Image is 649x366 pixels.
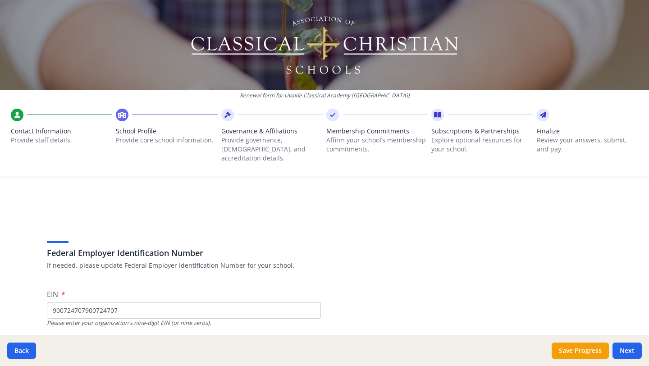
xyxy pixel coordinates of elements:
[326,136,428,154] p: Affirm your school’s membership commitments.
[537,136,638,154] p: Review your answers, submit, and pay.
[7,343,36,359] button: Back
[537,127,638,136] span: Finalize
[190,14,460,77] img: Logo
[116,127,217,136] span: School Profile
[431,127,533,136] span: Subscriptions & Partnerships
[11,127,112,136] span: Contact Information
[47,261,602,270] p: If needed, please update Federal Employer Identification Number for your school.
[47,289,58,299] span: EIN
[221,127,323,136] span: Governance & Affiliations
[47,319,321,327] div: Please enter your organization's nine-digit EIN (or nine zeros).
[612,343,642,359] button: Next
[11,136,112,145] p: Provide staff details.
[47,247,602,259] h3: Federal Employer Identification Number
[221,136,323,163] p: Provide governance, [DEMOGRAPHIC_DATA], and accreditation details.
[326,127,428,136] span: Membership Commitments
[116,136,217,145] p: Provide core school information.
[552,343,609,359] button: Save Progress
[431,136,533,154] p: Explore optional resources for your school.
